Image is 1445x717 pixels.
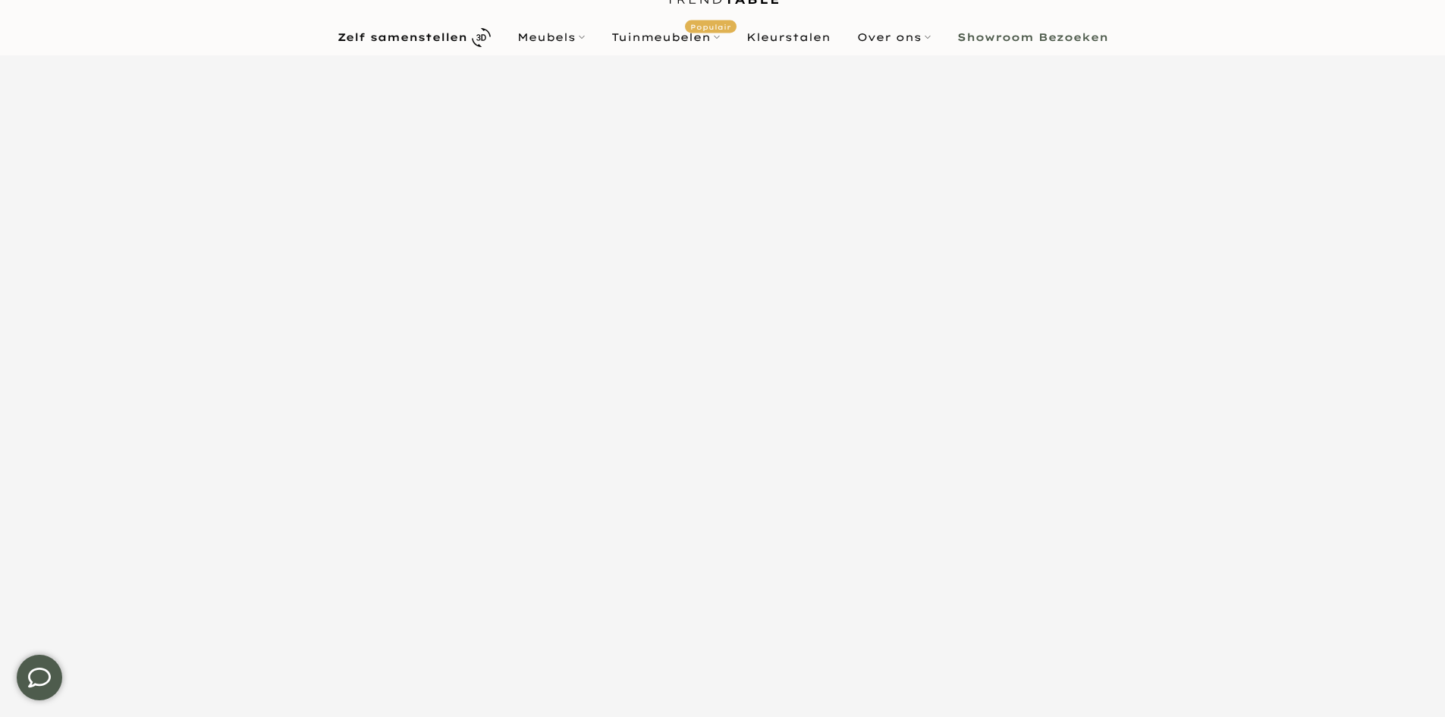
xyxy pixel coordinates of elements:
[324,24,504,51] a: Zelf samenstellen
[733,28,843,46] a: Kleurstalen
[843,28,944,46] a: Over ons
[685,20,737,33] span: Populair
[504,28,598,46] a: Meubels
[944,28,1121,46] a: Showroom Bezoeken
[338,32,467,42] b: Zelf samenstellen
[957,32,1108,42] b: Showroom Bezoeken
[598,28,733,46] a: TuinmeubelenPopulair
[2,640,77,715] iframe: toggle-frame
